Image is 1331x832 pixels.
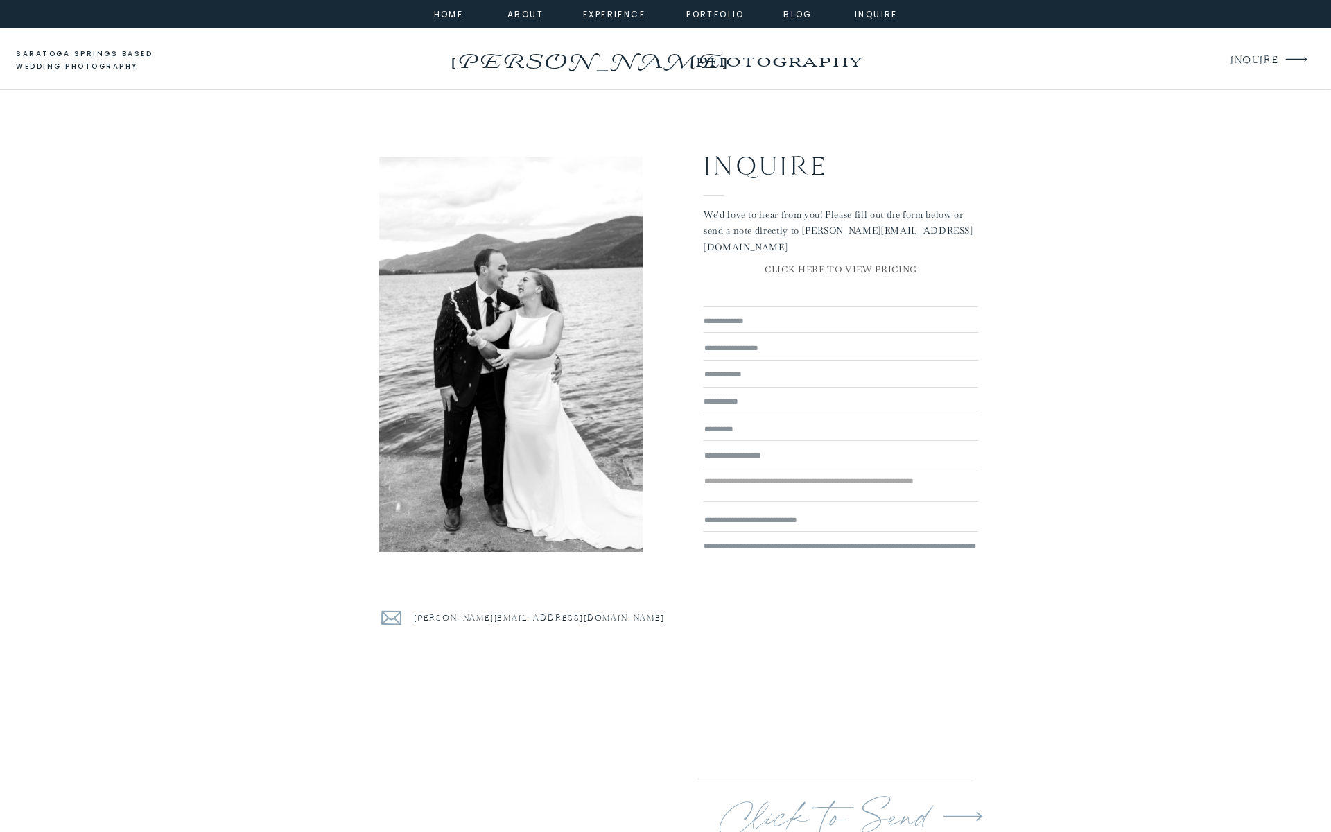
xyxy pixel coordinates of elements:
a: [PERSON_NAME] [447,45,729,67]
a: inquire [851,7,901,19]
a: photography [668,42,889,80]
a: home [430,7,467,19]
h2: Inquire [704,145,932,180]
a: INQUIRE [1230,51,1277,70]
a: portfolio [686,7,745,19]
a: Blog [773,7,823,19]
a: experience [583,7,639,19]
a: [PERSON_NAME][EMAIL_ADDRESS][DOMAIN_NAME] [414,610,671,628]
p: We'd love to hear from you! Please fill out the form below or send a note directly to [PERSON_NAM... [704,207,978,246]
a: saratoga springs based wedding photography [16,48,179,73]
a: CLICK HERE TO VIEW PRICING [704,261,978,280]
a: about [507,7,539,19]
